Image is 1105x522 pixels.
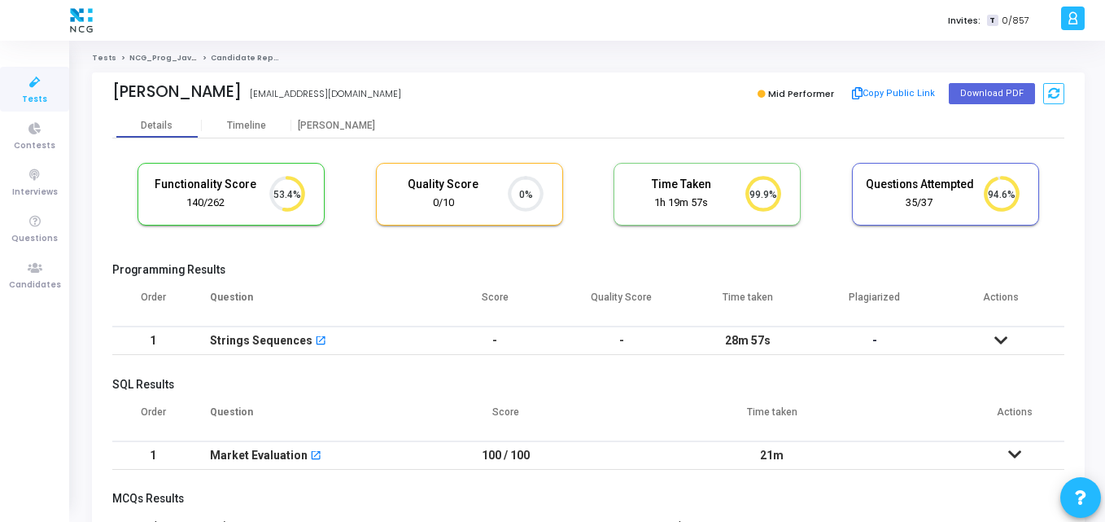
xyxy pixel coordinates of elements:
button: Copy Public Link [847,81,941,106]
th: Time taken [579,396,965,441]
div: [PERSON_NAME] [291,120,381,132]
th: Actions [964,396,1064,441]
th: Score [432,396,579,441]
th: Quality Score [558,281,685,327]
th: Actions [938,281,1065,327]
span: T [987,15,998,27]
td: 1 [112,441,194,470]
mat-icon: open_in_new [310,451,321,463]
div: Timeline [227,120,266,132]
h5: Time Taken [627,178,736,191]
img: logo [66,4,97,37]
div: [EMAIL_ADDRESS][DOMAIN_NAME] [250,87,401,101]
td: - [558,327,685,355]
span: Questions [11,232,58,246]
div: Market Evaluation [210,442,308,469]
span: Candidate Report [211,53,286,63]
span: - [872,334,877,347]
span: Contests [14,139,55,153]
th: Score [432,281,559,327]
div: [PERSON_NAME] [112,82,242,101]
div: Details [141,120,173,132]
h5: Programming Results [112,263,1064,277]
h5: MCQs Results [112,492,1064,506]
a: NCG_Prog_JavaFS_2025_Test [129,53,257,63]
td: 28m 57s [685,327,812,355]
nav: breadcrumb [92,53,1085,64]
td: 21m [579,441,965,470]
th: Order [112,281,194,327]
th: Question [194,281,432,327]
span: Mid Performer [768,87,834,100]
h5: SQL Results [112,378,1064,392]
div: 1h 19m 57s [627,195,736,211]
h5: Functionality Score [151,178,260,191]
a: Tests [92,53,116,63]
h5: Quality Score [389,178,498,191]
span: Tests [22,93,47,107]
th: Question [194,396,432,441]
label: Invites: [948,14,981,28]
td: - [432,327,559,355]
div: 0/10 [389,195,498,211]
h5: Questions Attempted [865,178,974,191]
th: Time taken [685,281,812,327]
span: Candidates [9,279,61,292]
div: 35/37 [865,195,974,211]
div: 140/262 [151,195,260,211]
span: 0/857 [1002,14,1029,28]
span: Interviews [12,186,58,200]
button: Download PDF [949,83,1035,104]
th: Order [112,396,194,441]
mat-icon: open_in_new [315,336,326,348]
th: Plagiarized [811,281,938,327]
td: 100 / 100 [432,441,579,470]
div: Strings Sequences [210,327,312,354]
td: 1 [112,327,194,355]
